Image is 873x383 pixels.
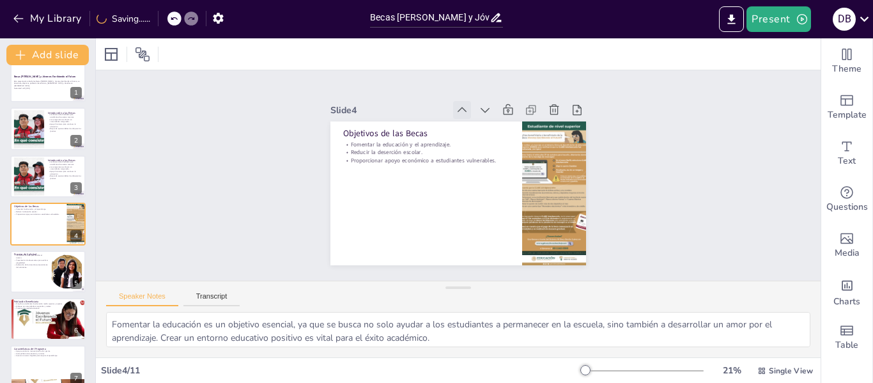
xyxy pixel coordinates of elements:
button: Add slide [6,45,89,65]
span: Template [828,108,867,122]
p: Los programas se enfocan en comunidades marginadas. [48,118,82,123]
div: Add text boxes [821,130,872,176]
div: Add ready made slides [821,84,872,130]
div: 1 [10,60,86,102]
span: Text [838,154,856,168]
p: Evaluación de la situación socioeconómica del solicitante. [14,263,48,268]
p: Población Beneficiaria [14,300,82,304]
div: d b [833,8,856,31]
p: Esta presentación aborda las Becas [PERSON_NAME] y Jóvenes Escribiendo el Futuro, su desarrollo, ... [14,80,82,87]
p: Dirigido a estudiantes de educación media superior y superior. [14,302,82,305]
p: Objetivos de las Becas [14,205,63,208]
div: Add a table [821,315,872,361]
strong: Becas [PERSON_NAME] y Jóvenes Escribiendo el Futuro [14,75,76,79]
p: Mejora de oportunidades de vida para los jóvenes. [48,127,82,132]
span: Table [835,338,858,352]
div: Saving...... [97,13,150,25]
input: Insert title [370,8,490,27]
p: Apoyo financiero para continuar la educación. [48,123,82,127]
p: Objetivos de las Becas [348,116,514,145]
p: Fomentar la educación y el aprendizaje. [14,208,63,211]
p: Presentación de documentos para verificar elegibilidad. [14,259,48,263]
div: Add images, graphics, shapes or video [821,223,872,269]
div: 21 % [716,364,747,377]
div: 5 [10,251,86,293]
p: Proporcionar apoyo económico a estudiantes vulnerables. [345,145,511,170]
span: Theme [832,62,861,76]
textarea: Fomentar la educación es un objetivo esencial, ya que se busca no solo ayudar a los estudiantes a... [106,312,810,347]
p: Apoyo económico mensual para cubrir gastos. [14,350,82,353]
div: 6 [70,325,82,336]
button: Export to PowerPoint [719,6,744,32]
button: Speaker Notes [106,292,178,306]
p: Promover la equidad educativa. [14,308,82,310]
p: Las becas están diseñadas para estudiantes de escasos recursos. [48,113,82,118]
div: 3 [10,155,86,198]
div: 1 [70,87,82,98]
p: Mejora de oportunidades de vida para los jóvenes. [48,175,82,180]
p: Reducir la deserción escolar. [14,211,63,214]
div: 4 [70,230,82,242]
div: Get real-time input from your audience [821,176,872,223]
button: Present [746,6,810,32]
div: Change the overall theme [821,38,872,84]
div: Slide 4 / 11 [101,364,581,377]
p: Proporcionar apoyo económico a estudiantes vulnerables. [14,213,63,215]
div: 6 [10,298,86,340]
div: 2 [70,135,82,146]
div: Layout [101,44,121,65]
p: Las becas están diseñadas para estudiantes de escasos recursos. [48,161,82,166]
span: Position [135,47,150,62]
button: d b [833,6,856,32]
p: Introducción a las Becas [48,159,82,162]
p: Introducción a las Becas [48,111,82,114]
span: Single View [769,366,813,376]
button: My Library [10,8,87,29]
div: 2 [10,107,86,150]
span: Media [835,246,860,260]
div: Add charts and graphs [821,269,872,315]
span: Questions [826,200,868,214]
p: Reducir la deserción escolar. [346,137,512,162]
span: Charts [833,295,860,309]
p: Acceso a recursos digitales para mejorar el aprendizaje. [14,355,82,357]
p: Enfoque en comunidades marginadas y rurales. [14,305,82,308]
p: Proceso de Solicitud [14,252,48,256]
p: Características del Programa [14,347,82,351]
p: Inscripción en línea para facilitar el acceso. [14,254,48,258]
div: Slide 4 [337,91,456,115]
div: 3 [70,182,82,194]
div: 4 [10,203,86,245]
button: Transcript [183,292,240,306]
p: Fomentar la educación y el aprendizaje. [346,129,513,154]
p: Los programas se enfocan en comunidades marginadas. [48,166,82,170]
p: Generated with [URL] [14,87,82,90]
p: Acompañamiento educativo y tutorías. [14,352,82,355]
div: 5 [70,277,82,289]
p: Apoyo financiero para continuar la educación. [48,170,82,175]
